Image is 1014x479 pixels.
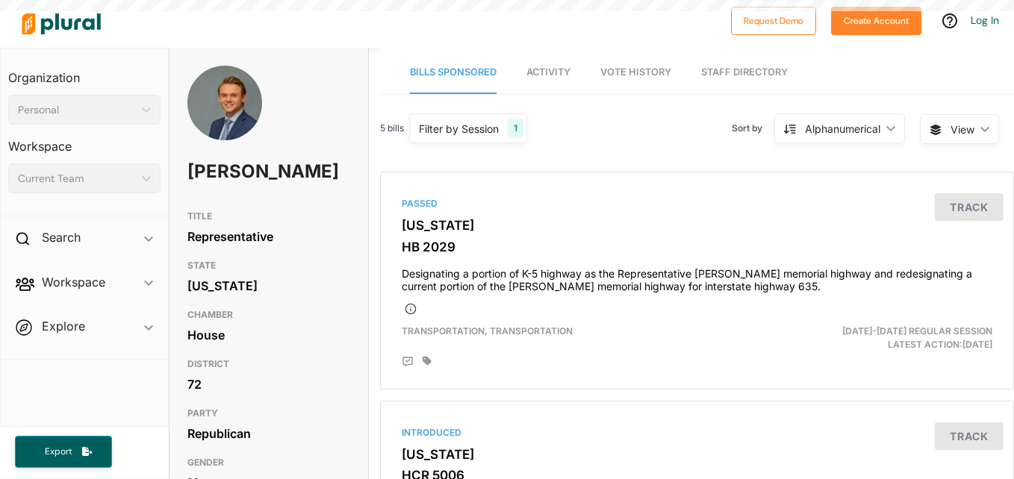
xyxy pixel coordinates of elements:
a: Activity [526,51,570,94]
a: Create Account [831,12,921,28]
div: Latest Action: [DATE] [799,325,1004,351]
button: Export [15,436,112,468]
span: Transportation, Transportation [402,325,573,336]
button: Track [935,422,1004,450]
span: Sort by [732,122,774,135]
h3: PARTY [187,404,350,422]
h3: Workspace [8,125,161,157]
div: [US_STATE] [187,275,350,297]
div: Current Team [18,171,136,187]
span: Activity [526,66,570,78]
a: Staff Directory [701,51,788,94]
div: Introduced [402,426,992,439]
div: Personal [18,102,136,118]
button: Request Demo [731,7,816,35]
span: Bills Sponsored [410,66,497,78]
img: Headshot of Avery Anderson [187,66,262,175]
a: Bills Sponsored [410,51,497,94]
button: Track [935,193,1004,221]
span: 5 bills [380,122,404,135]
div: 1 [508,119,523,138]
span: [DATE]-[DATE] Regular Session [842,325,992,336]
h3: Organization [8,56,161,89]
h3: HB 2029 [402,239,992,254]
div: House [187,324,350,346]
h3: DISTRICT [187,355,350,373]
div: Add tags [423,356,432,366]
span: Export [34,445,82,458]
h3: [US_STATE] [402,218,992,233]
span: View [951,122,974,137]
a: Log In [971,13,999,27]
h2: Search [42,229,81,245]
h3: GENDER [187,454,350,472]
button: Create Account [831,7,921,35]
a: Vote History [600,51,671,94]
h3: CHAMBER [187,306,350,324]
h3: STATE [187,257,350,275]
div: Filter by Session [419,121,499,137]
div: Republican [187,422,350,445]
h1: [PERSON_NAME] [187,149,285,194]
h3: TITLE [187,207,350,225]
span: Vote History [600,66,671,78]
div: Passed [402,197,992,210]
div: 72 [187,373,350,395]
h3: [US_STATE] [402,447,992,462]
div: Representative [187,225,350,248]
h4: Designating a portion of K-5 highway as the Representative [PERSON_NAME] memorial highway and red... [402,260,992,293]
div: Add Position Statement [402,356,414,368]
a: Request Demo [731,12,816,28]
div: Alphanumerical [805,121,880,137]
